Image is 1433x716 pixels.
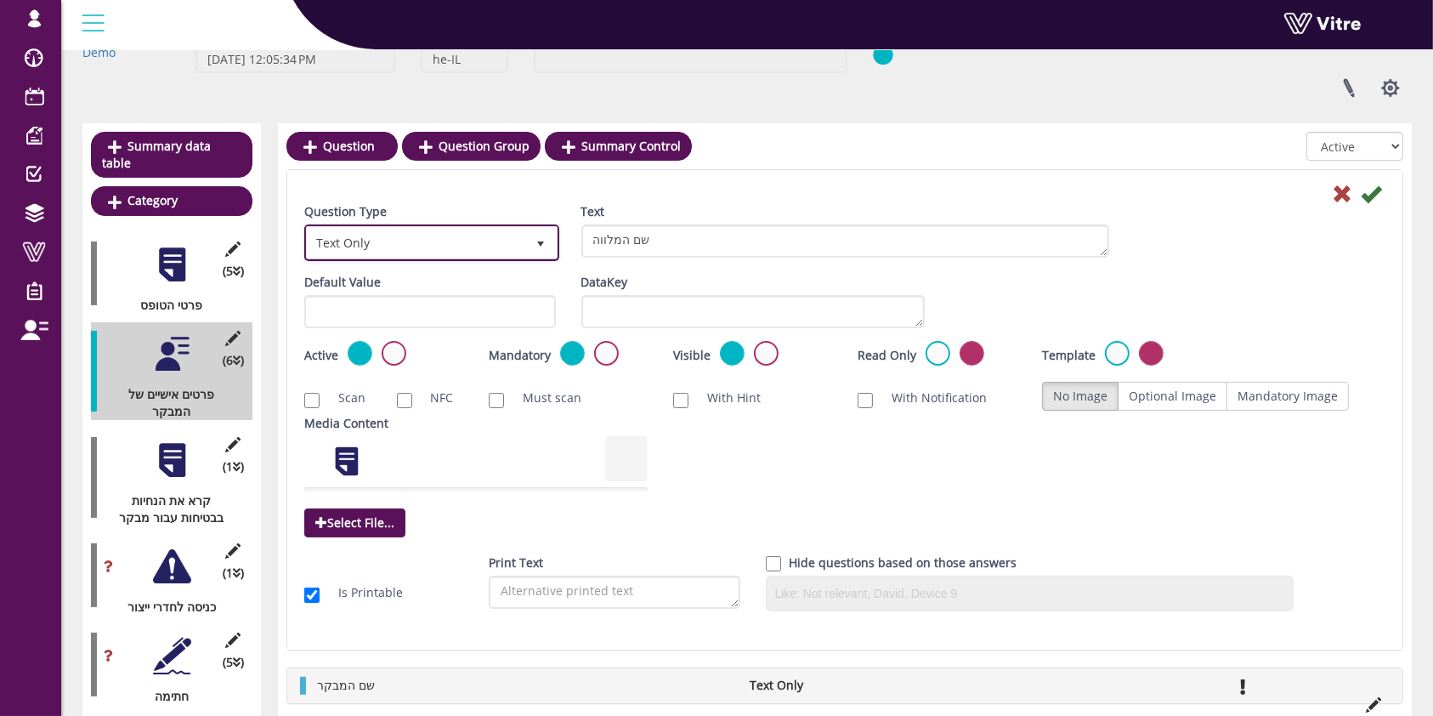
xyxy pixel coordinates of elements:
[223,352,244,369] span: (6 )
[673,393,688,408] input: With Hint
[91,186,252,215] a: Category
[526,227,557,258] span: select
[858,347,916,364] label: Read Only
[91,492,240,526] div: קרא את הנחיות בבטיחות עבור מבקר
[858,393,873,408] input: With Notification
[304,347,338,364] label: Active
[1042,347,1096,364] label: Template
[1042,382,1119,411] label: No Image
[307,227,526,258] span: Text Only
[397,393,412,408] input: NFC
[790,554,1017,571] label: Hide questions based on those answers
[766,556,781,571] input: Hide question based on answer
[91,132,252,178] a: Summary data table
[1226,382,1349,411] label: Mandatory Image
[91,386,240,420] div: פרטים אישיים של המבקר
[321,584,403,601] label: Is Printable
[321,389,365,406] label: Scan
[673,347,711,364] label: Visible
[690,389,761,406] label: With Hint
[304,509,405,537] span: Select File...
[489,554,543,571] label: Print Text
[286,132,398,161] a: Question
[304,415,388,432] label: Media Content
[304,588,320,603] input: Is Printable
[304,203,387,220] label: Question Type
[402,132,541,161] a: Question Group
[1118,382,1227,411] label: Optional Image
[91,599,240,616] div: כניסה לחדרי ייצור
[223,458,244,475] span: (1 )
[304,274,381,291] label: Default Value
[581,274,628,291] label: DataKey
[545,132,692,161] a: Summary Control
[875,389,987,406] label: With Notification
[741,677,903,694] li: Text Only
[873,44,893,65] img: yes
[414,389,454,406] label: NFC
[317,677,375,693] span: שם המבקר
[223,263,244,280] span: (5 )
[771,581,1289,606] input: Like: Not relevant, David, Device 9
[489,393,504,408] input: Must scan
[223,654,244,671] span: (5 )
[581,203,605,220] label: Text
[91,688,240,705] div: חתימה
[223,565,244,582] span: (1 )
[91,297,240,314] div: פרטי הטופס
[581,224,1109,258] textarea: שם המלווה
[506,389,581,406] label: Must scan
[489,347,551,364] label: Mandatory
[304,393,320,408] input: Scan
